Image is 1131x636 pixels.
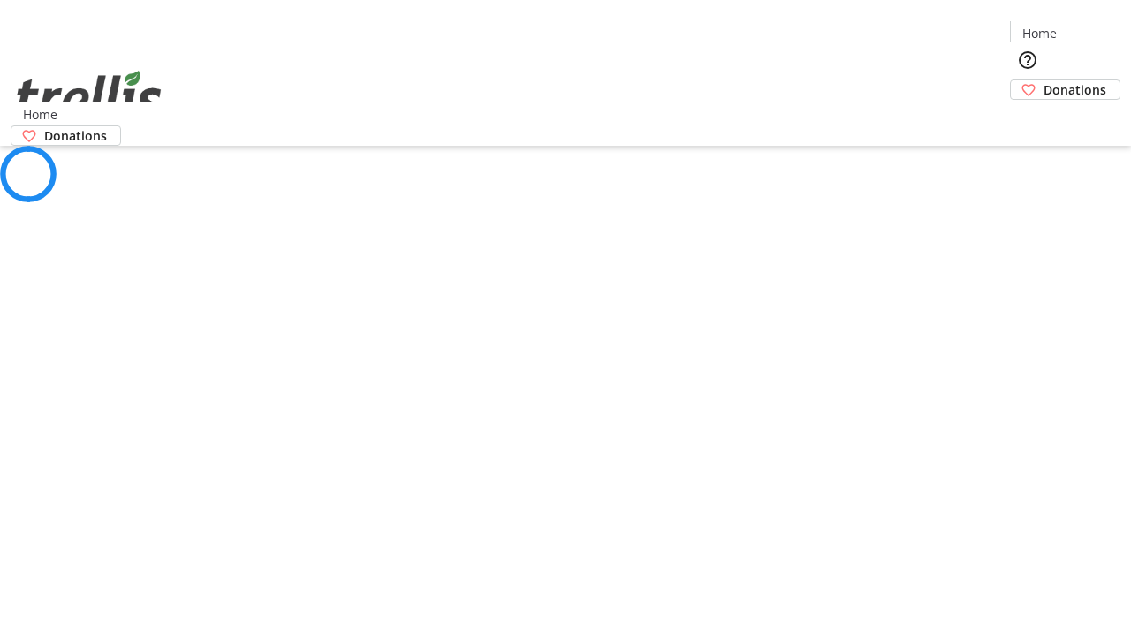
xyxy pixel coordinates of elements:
span: Home [23,105,57,124]
a: Donations [11,125,121,146]
img: Orient E2E Organization jilktz4xHa's Logo [11,51,168,140]
span: Home [1022,24,1057,42]
button: Cart [1010,100,1045,135]
span: Donations [1044,80,1106,99]
a: Donations [1010,79,1120,100]
a: Home [1011,24,1067,42]
a: Home [11,105,68,124]
button: Help [1010,42,1045,78]
span: Donations [44,126,107,145]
